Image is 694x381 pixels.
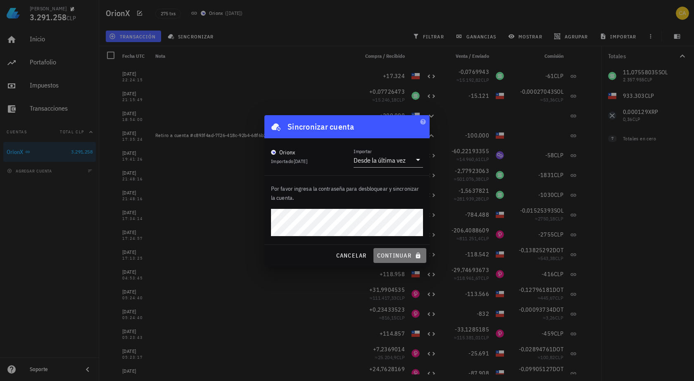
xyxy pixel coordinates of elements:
[354,153,423,167] div: ImportarDesde la última vez
[373,248,426,263] button: continuar
[288,120,354,133] div: Sincronizar cuenta
[271,150,276,155] img: orionx
[294,158,307,164] span: [DATE]
[279,148,295,156] div: Orionx
[271,184,423,202] p: Por favor ingresa la contraseña para desbloquear y sincronizar la cuenta.
[377,252,423,259] span: continuar
[354,148,372,154] label: Importar
[332,248,370,263] button: cancelar
[354,156,406,164] div: Desde la última vez
[335,252,366,259] span: cancelar
[271,158,307,164] span: Importado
